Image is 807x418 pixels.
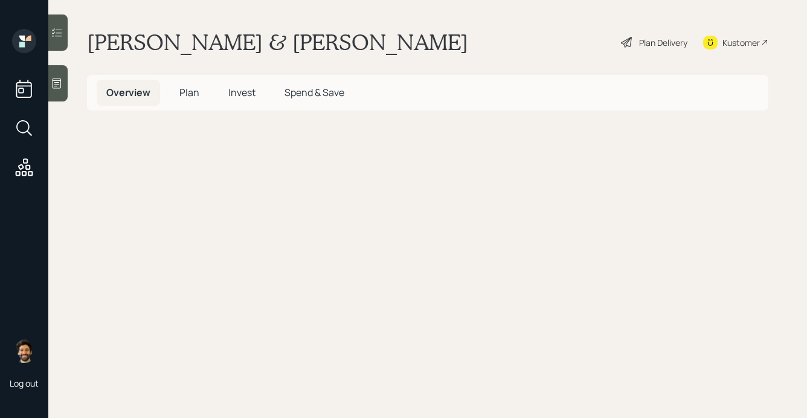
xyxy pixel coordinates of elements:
[87,29,468,56] h1: [PERSON_NAME] & [PERSON_NAME]
[106,86,150,99] span: Overview
[228,86,256,99] span: Invest
[12,339,36,363] img: eric-schwartz-headshot.png
[10,378,39,389] div: Log out
[722,36,760,49] div: Kustomer
[285,86,344,99] span: Spend & Save
[639,36,687,49] div: Plan Delivery
[179,86,199,99] span: Plan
